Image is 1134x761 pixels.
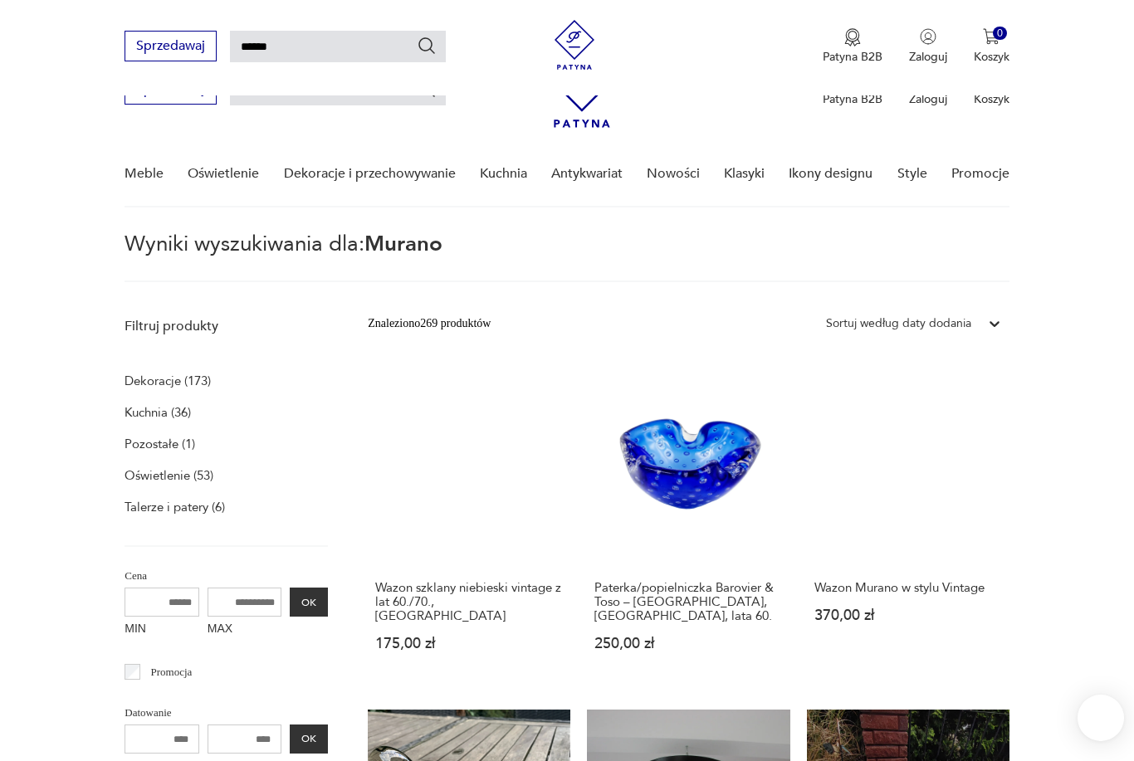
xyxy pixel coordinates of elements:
span: Murano [364,229,442,259]
button: OK [290,724,328,754]
a: Wazon szklany niebieski vintage z lat 60./70., MuranoWazon szklany niebieski vintage z lat 60./70... [368,365,570,683]
p: 250,00 zł [594,637,782,651]
div: Znaleziono 269 produktów [368,315,491,333]
button: OK [290,588,328,617]
h3: Wazon szklany niebieski vintage z lat 60./70., [GEOGRAPHIC_DATA] [375,581,563,623]
a: Dekoracje (173) [125,369,211,393]
img: Ikona koszyka [983,28,1000,45]
img: Ikona medalu [844,28,861,46]
button: 0Koszyk [974,28,1009,65]
a: Kuchnia [480,142,527,206]
div: Sortuj według daty dodania [826,315,971,333]
a: Oświetlenie [188,142,259,206]
p: Patyna B2B [823,49,882,65]
a: Sprzedawaj [125,85,217,96]
img: Patyna - sklep z meblami i dekoracjami vintage [550,20,599,70]
a: Sprzedawaj [125,41,217,53]
p: Datowanie [125,704,328,722]
a: Paterka/popielniczka Barovier & Toso – Murano, Włochy, lata 60.Paterka/popielniczka Barovier & To... [587,365,789,683]
p: Zaloguj [909,91,947,107]
button: Zaloguj [909,28,947,65]
a: Talerze i patery (6) [125,495,225,519]
a: Ikona medaluPatyna B2B [823,28,882,65]
p: Koszyk [974,91,1009,107]
label: MIN [125,617,199,643]
p: Promocja [151,663,193,681]
p: 370,00 zł [814,608,1002,622]
iframe: Smartsupp widget button [1078,695,1124,741]
a: Wazon Murano w stylu VintageWazon Murano w stylu Vintage370,00 zł [807,365,1009,683]
a: Dekoracje i przechowywanie [284,142,456,206]
a: Oświetlenie (53) [125,464,213,487]
a: Pozostałe (1) [125,432,195,456]
h3: Wazon Murano w stylu Vintage [814,581,1002,595]
button: Szukaj [417,36,437,56]
div: 0 [993,27,1007,41]
button: Sprzedawaj [125,31,217,61]
p: Wyniki wyszukiwania dla: [125,234,1009,282]
p: Cena [125,567,328,585]
a: Ikony designu [789,142,872,206]
p: Filtruj produkty [125,317,328,335]
a: Kuchnia (36) [125,401,191,424]
a: Promocje [951,142,1009,206]
a: Antykwariat [551,142,623,206]
a: Meble [125,142,164,206]
a: Klasyki [724,142,765,206]
img: Ikonka użytkownika [920,28,936,45]
p: Koszyk [974,49,1009,65]
label: MAX [208,617,282,643]
a: Nowości [647,142,700,206]
p: Zaloguj [909,49,947,65]
button: Patyna B2B [823,28,882,65]
a: Style [897,142,927,206]
h3: Paterka/popielniczka Barovier & Toso – [GEOGRAPHIC_DATA], [GEOGRAPHIC_DATA], lata 60. [594,581,782,623]
p: 175,00 zł [375,637,563,651]
p: Patyna B2B [823,91,882,107]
